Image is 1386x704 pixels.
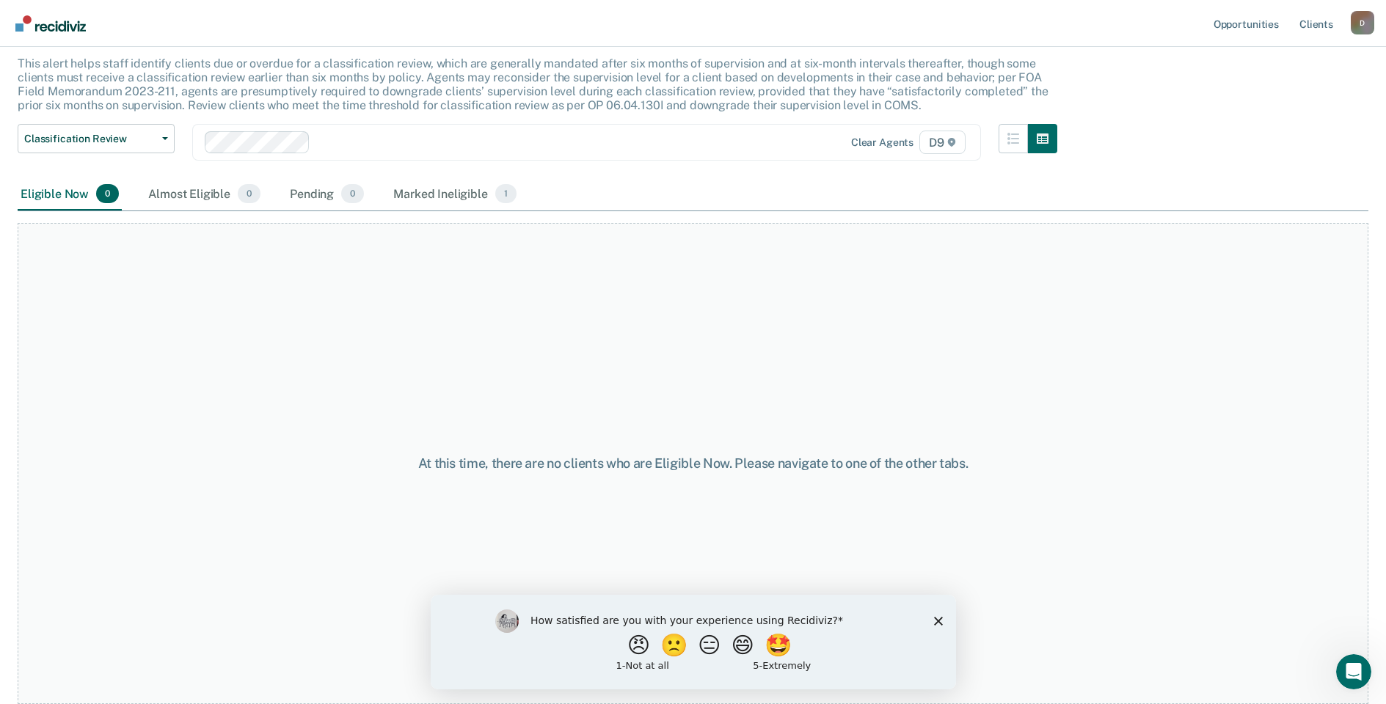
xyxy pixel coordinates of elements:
div: D [1351,11,1374,34]
div: Pending0 [287,178,367,210]
iframe: Survey by Kim from Recidiviz [431,595,956,689]
div: Clear agents [851,136,913,149]
span: Classification Review [24,133,156,145]
img: Recidiviz [15,15,86,32]
iframe: Intercom live chat [1336,654,1371,689]
div: Eligible Now0 [18,178,122,210]
span: D9 [919,131,966,154]
div: Almost Eligible0 [145,178,263,210]
div: At this time, there are no clients who are Eligible Now. Please navigate to one of the other tabs. [356,455,1031,472]
span: 0 [341,184,364,203]
span: 1 [495,184,517,203]
p: This alert helps staff identify clients due or overdue for a classification review, which are gen... [18,56,1048,113]
div: Marked Ineligible1 [390,178,519,210]
button: Profile dropdown button [1351,11,1374,34]
button: Classification Review [18,124,175,153]
span: 0 [238,184,260,203]
span: 0 [96,184,119,203]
